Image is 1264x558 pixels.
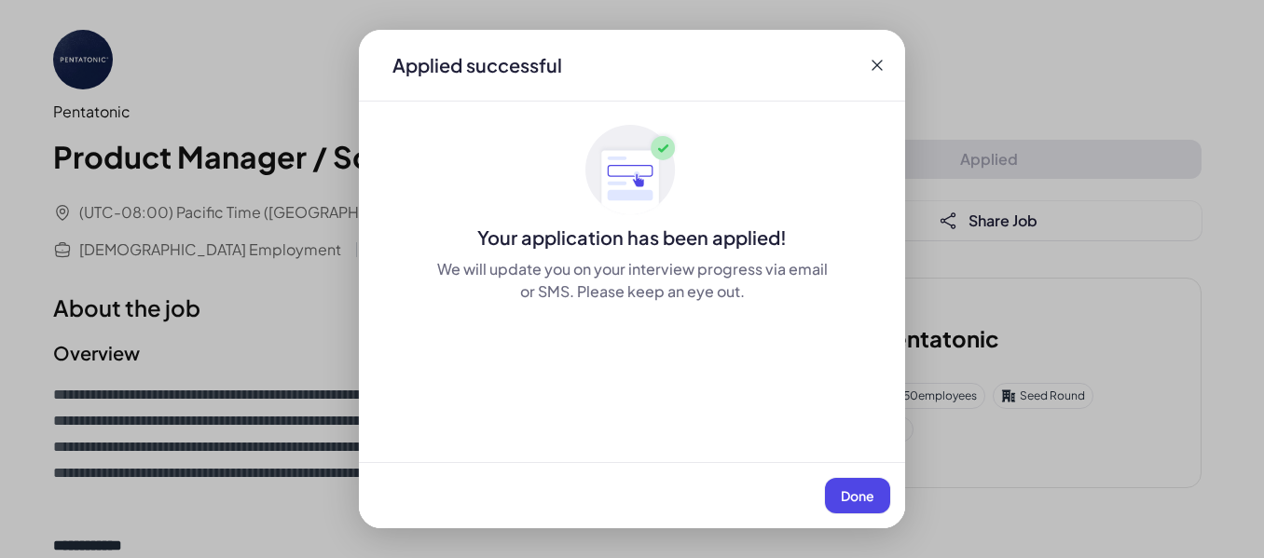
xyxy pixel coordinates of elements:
button: Done [825,478,890,513]
span: Done [841,487,874,504]
div: Your application has been applied! [359,225,905,251]
div: Applied successful [392,52,562,78]
img: ApplyedMaskGroup3.svg [585,124,679,217]
div: We will update you on your interview progress via email or SMS. Please keep an eye out. [433,258,831,303]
